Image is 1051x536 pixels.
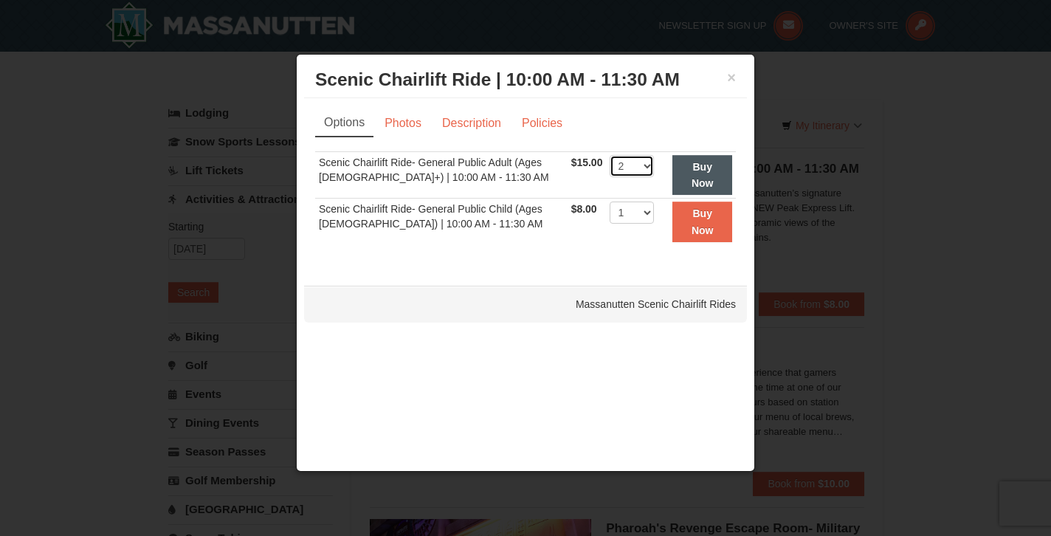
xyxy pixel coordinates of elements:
div: Massanutten Scenic Chairlift Rides [304,286,747,323]
h3: Scenic Chairlift Ride | 10:00 AM - 11:30 AM [315,69,736,91]
strong: Buy Now [692,207,714,236]
a: Description [433,109,511,137]
span: $15.00 [571,157,603,168]
a: Photos [375,109,431,137]
span: $8.00 [571,203,597,215]
strong: Buy Now [692,161,714,189]
button: Buy Now [672,202,732,242]
td: Scenic Chairlift Ride- General Public Child (Ages [DEMOGRAPHIC_DATA]) | 10:00 AM - 11:30 AM [315,199,568,245]
button: Buy Now [672,155,732,196]
td: Scenic Chairlift Ride- General Public Adult (Ages [DEMOGRAPHIC_DATA]+) | 10:00 AM - 11:30 AM [315,151,568,199]
a: Options [315,109,373,137]
a: Policies [512,109,572,137]
button: × [727,70,736,85]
